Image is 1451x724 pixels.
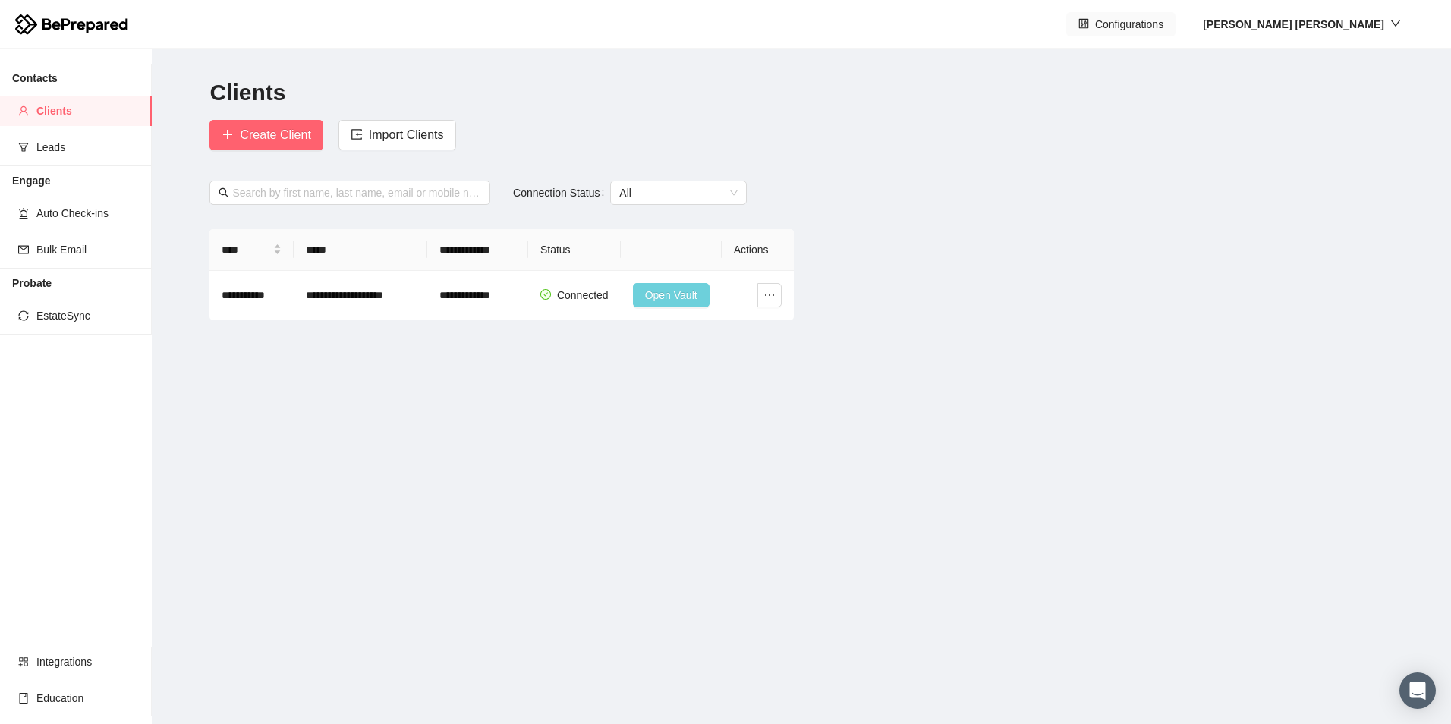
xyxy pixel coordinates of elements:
span: Create Client [240,125,310,144]
span: funnel-plot [18,142,29,153]
span: book [18,693,29,704]
span: down [1390,18,1401,29]
span: appstore-add [18,656,29,667]
h2: Clients [209,77,1393,109]
span: Connected [557,289,609,301]
span: search [219,187,229,198]
span: mail [18,244,29,255]
strong: Contacts [12,72,58,84]
span: ellipsis [758,289,781,301]
strong: Engage [12,175,51,187]
strong: [PERSON_NAME] [PERSON_NAME] [1203,18,1384,30]
span: Leads [36,132,140,162]
span: alert [18,208,29,219]
th: Status [528,229,621,271]
span: Clients [36,96,140,126]
span: sync [18,310,29,321]
span: Auto Check-ins [36,198,140,228]
span: EstateSync [36,301,140,331]
span: user [18,105,29,116]
span: Education [36,683,140,713]
div: Open Intercom Messenger [1399,672,1436,709]
span: import [351,128,363,143]
button: [PERSON_NAME] [PERSON_NAME] [1191,12,1413,36]
span: Integrations [36,647,140,677]
span: control [1078,18,1089,30]
span: plus [222,128,234,143]
span: All [619,181,738,204]
label: Connection Status [513,181,610,205]
th: Name [209,229,294,271]
span: Open Vault [645,287,697,304]
span: Configurations [1095,16,1163,33]
span: Bulk Email [36,235,140,265]
button: importImport Clients [338,120,456,150]
input: Search by first name, last name, email or mobile number [232,184,481,201]
button: plusCreate Client [209,120,323,150]
span: Import Clients [369,125,444,144]
th: Actions [722,229,794,271]
strong: Probate [12,277,52,289]
button: ellipsis [757,283,782,307]
button: Open Vault [633,283,710,307]
button: controlConfigurations [1066,12,1176,36]
span: check-circle [540,289,551,300]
